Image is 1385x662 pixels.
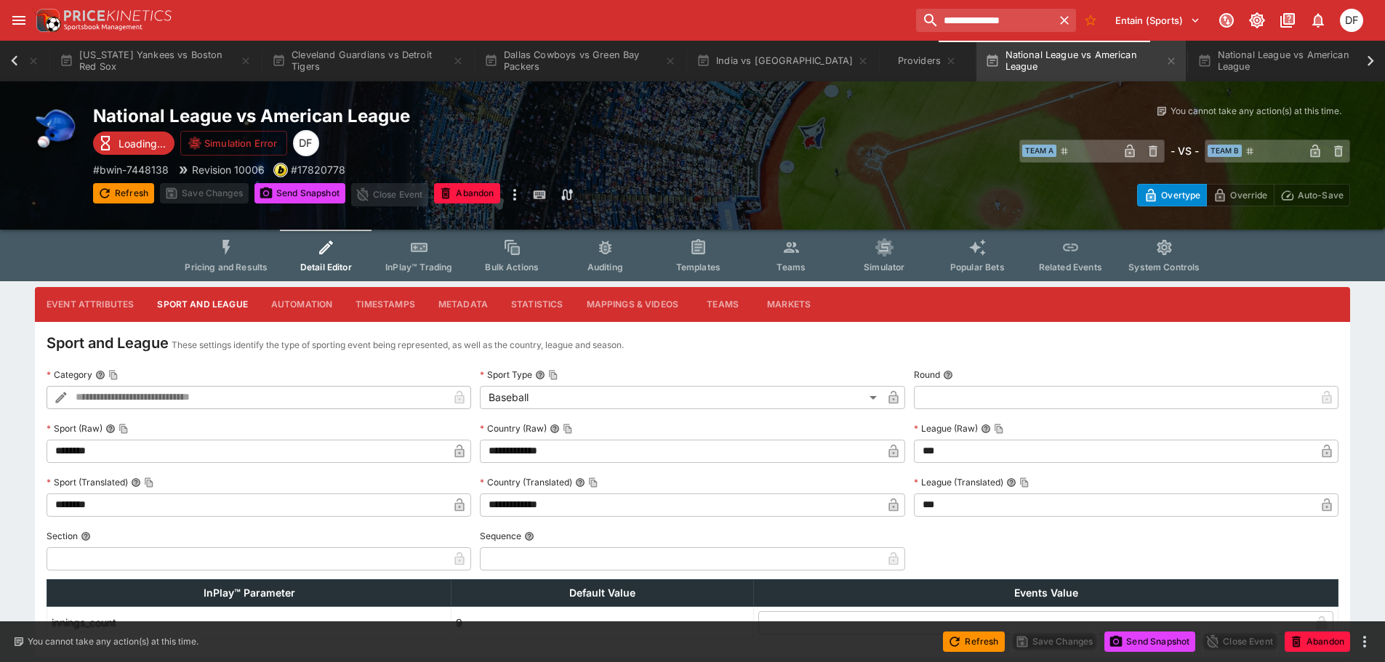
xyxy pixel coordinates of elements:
[1274,7,1301,33] button: Documentation
[548,370,558,380] button: Copy To Clipboard
[690,287,755,322] button: Teams
[93,162,169,177] p: Copy To Clipboard
[550,424,560,434] button: Country (Raw)Copy To Clipboard
[300,262,352,273] span: Detail Editor
[588,477,598,488] button: Copy To Clipboard
[535,370,545,380] button: Sport TypeCopy To Clipboard
[1340,9,1363,32] div: David Foster
[1137,184,1350,206] div: Start From
[676,262,720,273] span: Templates
[1298,187,1344,203] p: Auto-Save
[47,579,451,606] th: InPlay™ Parameter
[1285,631,1350,652] button: Abandon
[81,531,91,541] button: Section
[47,606,451,639] td: innings_count
[434,183,499,203] button: Abandon
[192,162,265,177] p: Revision 10006
[131,477,141,488] button: Sport (Translated)Copy To Clipboard
[575,287,691,322] button: Mappings & Videos
[1022,145,1056,157] span: Team A
[64,24,142,31] img: Sportsbook Management
[145,287,259,322] button: Sport and League
[173,230,1211,281] div: Event type filters
[755,287,822,322] button: Markets
[1107,9,1209,32] button: Select Tenant
[95,370,105,380] button: CategoryCopy To Clipboard
[754,579,1338,606] th: Events Value
[119,136,166,151] p: Loading...
[344,287,427,322] button: Timestamps
[506,183,523,206] button: more
[185,262,268,273] span: Pricing and Results
[1208,145,1242,157] span: Team B
[434,185,499,200] span: Mark an event as closed and abandoned.
[1206,184,1274,206] button: Override
[64,10,172,21] img: PriceKinetics
[480,530,521,542] p: Sequence
[28,635,198,648] p: You cannot take any action(s) at this time.
[916,9,1052,32] input: search
[1079,9,1102,32] button: No Bookmarks
[976,41,1186,81] button: National League vs American League
[1230,187,1267,203] p: Override
[1128,262,1200,273] span: System Controls
[1171,143,1199,158] h6: - VS -
[1104,631,1195,652] button: Send Snapshot
[480,422,547,435] p: Country (Raw)
[1137,184,1207,206] button: Overtype
[1356,633,1373,650] button: more
[35,105,81,151] img: baseball.png
[575,477,585,488] button: Country (Translated)Copy To Clipboard
[427,287,499,322] button: Metadata
[950,262,1005,273] span: Popular Bets
[1161,187,1200,203] p: Overtype
[180,131,287,156] button: Simulation Error
[1274,184,1350,206] button: Auto-Save
[47,334,169,352] h4: Sport and League
[451,579,754,606] th: Default Value
[35,287,145,322] button: Event Attributes
[260,287,345,322] button: Automation
[480,368,532,381] p: Sport Type
[1019,477,1029,488] button: Copy To Clipboard
[47,422,103,435] p: Sport (Raw)
[1285,633,1350,647] span: Mark an event as closed and abandoned.
[273,163,288,177] div: bwin
[93,105,722,127] h2: Copy To Clipboard
[994,424,1004,434] button: Copy To Clipboard
[499,287,575,322] button: Statistics
[563,424,573,434] button: Copy To Clipboard
[108,370,119,380] button: Copy To Clipboard
[47,368,92,381] p: Category
[105,424,116,434] button: Sport (Raw)Copy To Clipboard
[263,41,473,81] button: Cleveland Guardians vs Detroit Tigers
[1213,7,1240,33] button: Connected to PK
[1244,7,1270,33] button: Toggle light/dark mode
[385,262,452,273] span: InPlay™ Trading
[981,424,991,434] button: League (Raw)Copy To Clipboard
[688,41,878,81] button: India vs [GEOGRAPHIC_DATA]
[119,424,129,434] button: Copy To Clipboard
[1006,477,1016,488] button: League (Translated)Copy To Clipboard
[475,41,685,81] button: Dallas Cowboys vs Green Bay Packers
[451,606,754,639] td: 9
[485,262,539,273] span: Bulk Actions
[914,476,1003,488] p: League (Translated)
[144,477,154,488] button: Copy To Clipboard
[51,41,260,81] button: [US_STATE] Yankees vs Boston Red Sox
[943,370,953,380] button: Round
[172,338,624,352] p: These settings identify the type of sporting event being represented, as well as the country, lea...
[943,631,1004,652] button: Refresh
[293,130,319,156] div: David Foster
[93,183,154,203] button: Refresh
[274,164,287,177] img: bwin.png
[524,531,534,541] button: Sequence
[914,368,940,381] p: Round
[587,262,623,273] span: Auditing
[1171,105,1341,118] p: You cannot take any action(s) at this time.
[776,262,806,273] span: Teams
[480,476,572,488] p: Country (Translated)
[291,162,345,177] p: Copy To Clipboard
[914,422,978,435] p: League (Raw)
[6,7,32,33] button: open drawer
